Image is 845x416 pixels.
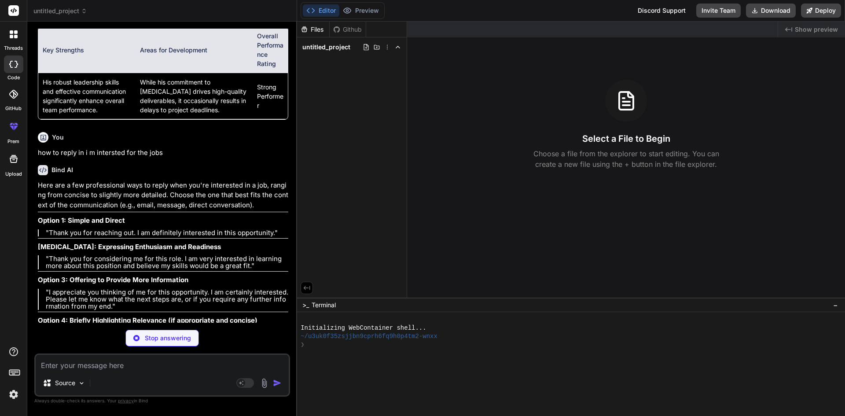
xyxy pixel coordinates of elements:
th: Key Strengths [38,27,136,73]
label: GitHub [5,105,22,112]
img: Pick Models [78,379,85,387]
h6: You [52,133,64,142]
h3: Select a File to Begin [582,133,670,145]
p: Always double-check its answers. Your in Bind [34,397,290,405]
button: Deploy [801,4,841,18]
span: Initializing WebContainer shell... [301,324,426,332]
img: settings [6,387,21,402]
span: privacy [118,398,134,403]
button: − [831,298,840,312]
strong: Option 4: Briefly Highlighting Relevance (if appropriate and concise) [38,316,257,324]
strong: Option 1: Simple and Direct [38,216,125,225]
span: untitled_project [33,7,87,15]
button: Invite Team [696,4,741,18]
p: Choose a file from the explorer to start editing. You can create a new file using the + button in... [528,148,725,169]
p: Here are a few professional ways to reply when you're interested in a job, ranging from concise t... [38,180,288,210]
p: Stop answering [145,334,191,342]
label: threads [4,44,23,52]
th: Areas for Development [136,27,253,73]
div: Files [297,25,329,34]
strong: [MEDICAL_DATA]: Expressing Enthusiasm and Readiness [38,243,221,251]
div: Discord Support [632,4,691,18]
p: "I appreciate you thinking of me for this opportunity. I am certainly interested. Please let me k... [46,289,288,310]
img: icon [273,379,282,387]
td: Strong Performer [253,73,288,119]
img: attachment [259,378,269,388]
label: prem [7,138,19,145]
button: Preview [339,4,382,17]
th: Overall Performance Rating [253,27,288,73]
label: code [7,74,20,81]
p: "Thank you for reaching out. I am definitely interested in this opportunity." [46,229,288,236]
div: Github [330,25,366,34]
td: His robust leadership skills and effective communication significantly enhance overall team perfo... [38,73,136,119]
p: "Thank you for considering me for this role. I am very interested in learning more about this pos... [46,255,288,269]
td: While his commitment to [MEDICAL_DATA] drives high-quality deliverables, it occasionally results ... [136,73,253,119]
strong: Option 3: Offering to Provide More Information [38,276,188,284]
span: >_ [302,301,309,309]
h6: Bind AI [51,166,73,174]
button: Download [746,4,796,18]
button: Editor [303,4,339,17]
span: ~/u3uk0f35zsjjbn9cprh6fq9h0p4tm2-wnxx [301,332,437,341]
label: Upload [5,170,22,178]
span: Show preview [795,25,838,34]
span: Terminal [312,301,336,309]
span: ❯ [301,341,305,349]
span: − [833,301,838,309]
span: untitled_project [302,43,350,52]
p: how to reply in i m intersted for the jobs [38,148,288,158]
p: Source [55,379,75,387]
